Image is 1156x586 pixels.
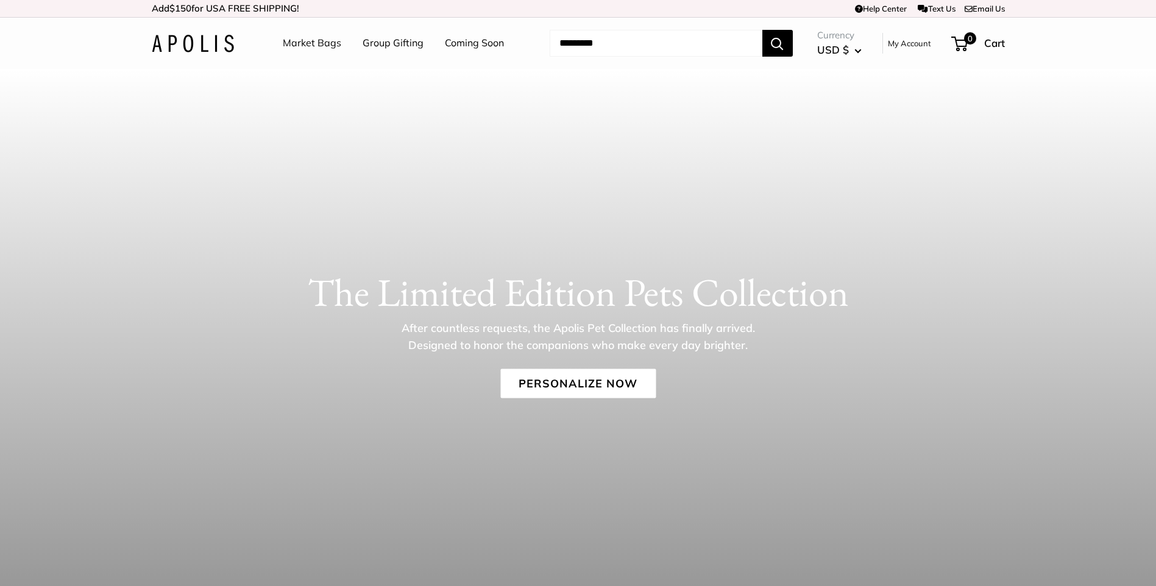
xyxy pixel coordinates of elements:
[762,30,793,57] button: Search
[817,27,862,44] span: Currency
[963,32,976,44] span: 0
[152,35,234,52] img: Apolis
[363,34,424,52] a: Group Gifting
[500,369,656,398] a: Personalize Now
[152,269,1005,315] h1: The Limited Edition Pets Collection
[952,34,1005,53] a: 0 Cart
[550,30,762,57] input: Search...
[817,40,862,60] button: USD $
[965,4,1005,13] a: Email Us
[888,36,931,51] a: My Account
[445,34,504,52] a: Coming Soon
[918,4,955,13] a: Text Us
[380,319,776,353] p: After countless requests, the Apolis Pet Collection has finally arrived. Designed to honor the co...
[169,2,191,14] span: $150
[855,4,907,13] a: Help Center
[817,43,849,56] span: USD $
[283,34,341,52] a: Market Bags
[984,37,1005,49] span: Cart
